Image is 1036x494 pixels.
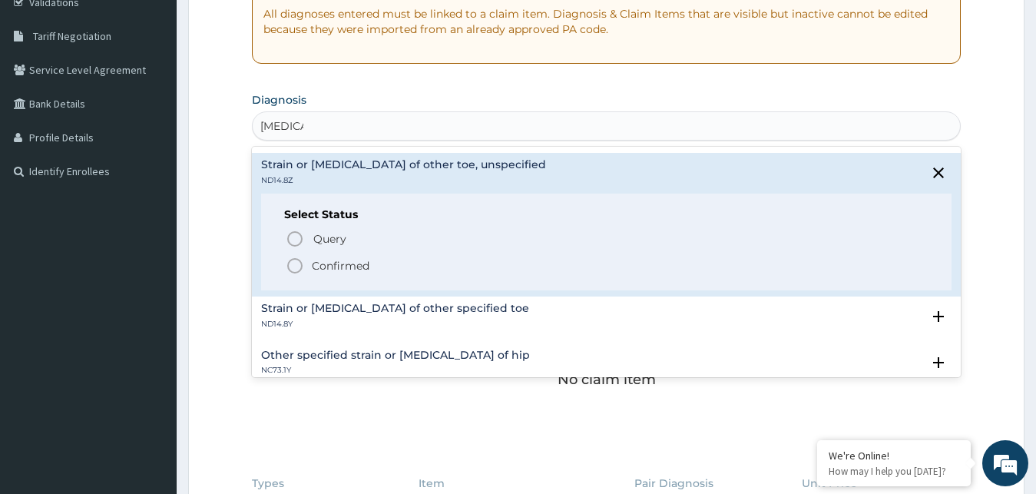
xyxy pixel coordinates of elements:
label: Diagnosis [252,92,306,108]
span: We're online! [89,149,212,304]
i: status option query [286,230,304,248]
div: Minimize live chat window [252,8,289,45]
i: open select status [929,353,948,372]
div: Chat with us now [80,86,258,106]
span: Query [313,231,346,247]
span: Tariff Negotiation [33,29,111,43]
p: All diagnoses entered must be linked to a claim item. Diagnosis & Claim Items that are visible bu... [263,6,950,37]
textarea: Type your message and hit 'Enter' [8,330,293,384]
div: We're Online! [829,449,959,463]
p: NC73.1Y [261,365,530,376]
i: open select status [929,307,948,326]
p: Confirmed [312,258,369,274]
h4: Strain or [MEDICAL_DATA] of other toe, unspecified [261,159,546,171]
p: How may I help you today? [829,465,959,478]
i: status option filled [286,257,304,275]
h4: Strain or [MEDICAL_DATA] of other specified toe [261,303,529,314]
p: ND14.8Y [261,319,529,330]
h4: Other specified strain or [MEDICAL_DATA] of hip [261,350,530,361]
h6: Select Status [284,209,929,220]
img: d_794563401_company_1708531726252_794563401 [28,77,62,115]
i: close select status [929,164,948,182]
p: No claim item [558,372,656,387]
p: ND14.8Z [261,175,546,186]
